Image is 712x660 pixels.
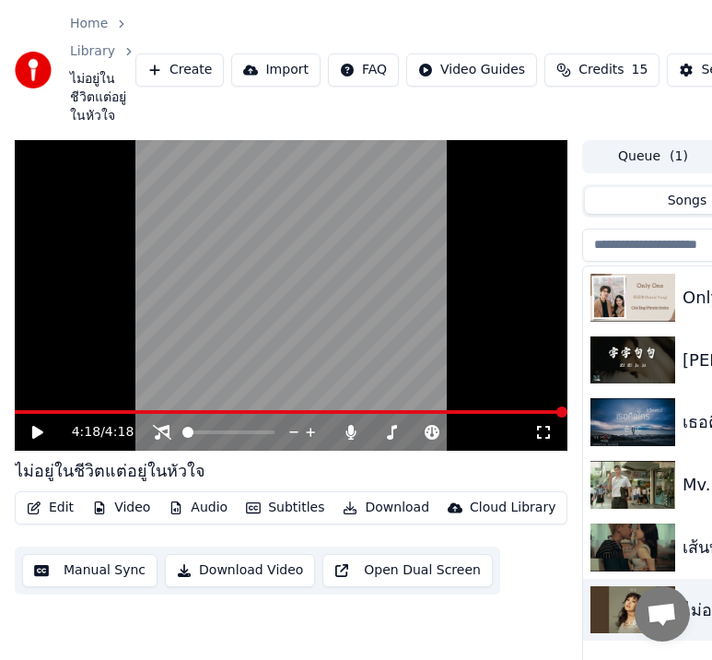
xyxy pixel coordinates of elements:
span: 4:18 [72,423,100,442]
button: Download Video [165,554,315,587]
button: Download [335,495,437,521]
button: FAQ [328,53,399,87]
a: Home [70,15,108,33]
span: ( 1 ) [670,147,688,166]
span: ไม่อยู่ในชีวิตแต่อยู่ในหัวใจ [70,70,135,125]
button: Video Guides [406,53,537,87]
button: Subtitles [239,495,332,521]
button: Edit [19,495,81,521]
button: Audio [161,495,235,521]
nav: breadcrumb [70,15,135,125]
button: Open Dual Screen [322,554,493,587]
button: Manual Sync [22,554,158,587]
button: Import [231,53,320,87]
div: / [72,423,116,442]
div: Cloud Library [470,499,555,517]
span: Credits [578,61,624,79]
img: youka [15,52,52,88]
span: 4:18 [105,423,134,442]
a: Open chat [635,586,690,642]
span: 15 [632,61,648,79]
button: Create [135,53,225,87]
a: Library [70,42,115,61]
button: Credits15 [544,53,659,87]
div: ไม่อยู่ในชีวิตแต่อยู่ในหัวใจ [15,458,205,484]
button: Video [85,495,158,521]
